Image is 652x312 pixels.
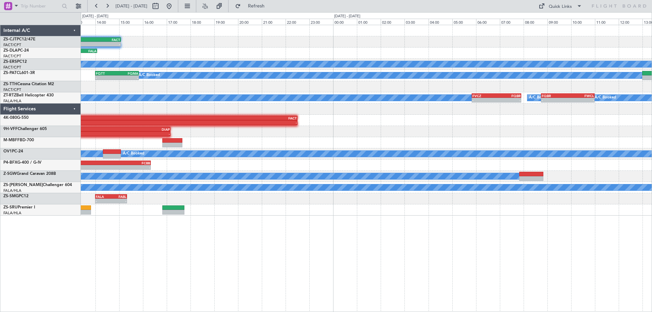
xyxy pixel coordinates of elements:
a: 4K-080G-550 [3,116,29,120]
div: A/C Booked [123,149,144,159]
div: 03:00 [404,19,428,25]
div: 16:00 [143,19,167,25]
div: 18:00 [191,19,214,25]
div: FACT [82,38,120,42]
button: Refresh [232,1,273,12]
div: - [568,98,594,102]
div: - [99,165,150,169]
div: FVCZ [472,94,496,98]
div: FALA [83,49,96,53]
span: M-MBFF [3,138,20,142]
span: [DATE] - [DATE] [115,3,147,9]
div: FQMA [117,71,138,75]
a: 9H-VFFChallenger 605 [3,127,47,131]
span: Z-SGW [3,172,17,176]
a: ZS-TTHCessna Citation M2 [3,82,54,86]
div: - [82,42,120,46]
a: ZS-CJTPC12/47E [3,37,35,41]
div: 14:00 [95,19,119,25]
a: ZS-PATCL601-3R [3,71,35,75]
span: 9H-VFF [3,127,18,131]
a: OV1PC-24 [3,149,23,153]
a: ZT-RTZBell Helicopter 430 [3,93,54,97]
div: 11:00 [595,19,619,25]
div: 20:00 [238,19,262,25]
div: FQTT [96,71,117,75]
div: FQBR [542,94,568,98]
button: Quick Links [535,1,585,12]
span: Refresh [242,4,271,8]
div: - [111,199,126,203]
a: ZS-SMGPC12 [3,194,29,198]
div: 08:00 [524,19,547,25]
div: 19:00 [214,19,238,25]
span: ZS-TTH [3,82,17,86]
div: 17:00 [167,19,191,25]
a: FALA/HLA [3,210,21,216]
a: FALA/HLA [3,188,21,193]
div: 04:00 [429,19,452,25]
a: FACT/CPT [3,42,21,48]
span: ZS-CJT [3,37,17,41]
span: OV1 [3,149,12,153]
div: - [97,132,170,136]
a: P4-BFXG-400 / G-IV [3,161,41,165]
div: 15:00 [119,19,143,25]
div: UBBB [20,116,159,120]
a: Z-SGWGrand Caravan 208B [3,172,56,176]
div: FWCL [568,94,594,98]
a: ZS-ERSPC12 [3,60,27,64]
div: FABL [111,195,126,199]
div: - [159,121,297,125]
a: M-MBFFBD-700 [3,138,34,142]
div: 00:00 [333,19,357,25]
span: ZS-DLA [3,49,18,53]
a: FACT/CPT [3,87,21,92]
a: FALA/HLA [3,98,21,104]
div: 21:00 [262,19,286,25]
div: - [472,98,496,102]
div: [DATE] - [DATE] [82,14,108,19]
div: - [496,98,521,102]
div: - [117,76,138,80]
span: ZS-ERS [3,60,17,64]
span: ZS-SMG [3,194,19,198]
div: FQBR [496,94,521,98]
div: 12:00 [619,19,642,25]
div: A/C Booked [595,93,616,103]
div: 06:00 [476,19,500,25]
a: FACT/CPT [3,65,21,70]
div: FCBB [99,161,150,165]
a: ZS-SRUPremier I [3,205,35,209]
input: Trip Number [21,1,60,11]
span: ZT-RTZ [3,93,16,97]
div: - [20,121,159,125]
div: Quick Links [549,3,572,10]
div: 13:00 [72,19,95,25]
span: P4-BFX [3,161,17,165]
div: 07:00 [500,19,524,25]
a: FACT/CPT [3,54,21,59]
span: ZS-[PERSON_NAME] [3,183,43,187]
div: 02:00 [381,19,404,25]
div: 22:00 [286,19,309,25]
div: 23:00 [309,19,333,25]
a: ZS-DLAPC-24 [3,49,29,53]
span: 4K-080 [3,116,17,120]
div: 10:00 [571,19,595,25]
div: 05:00 [452,19,476,25]
div: FACT [159,116,297,120]
span: ZS-PAT [3,71,17,75]
span: ZS-SRU [3,205,18,209]
div: [DATE] - [DATE] [334,14,360,19]
div: A/C Booked [529,93,550,103]
div: - [96,76,117,80]
div: DIAP [97,127,170,131]
div: FALA [96,195,111,199]
div: 01:00 [357,19,381,25]
div: 09:00 [547,19,571,25]
div: - [542,98,568,102]
a: ZS-[PERSON_NAME]Challenger 604 [3,183,72,187]
div: A/C Booked [139,70,160,80]
div: - [96,199,111,203]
